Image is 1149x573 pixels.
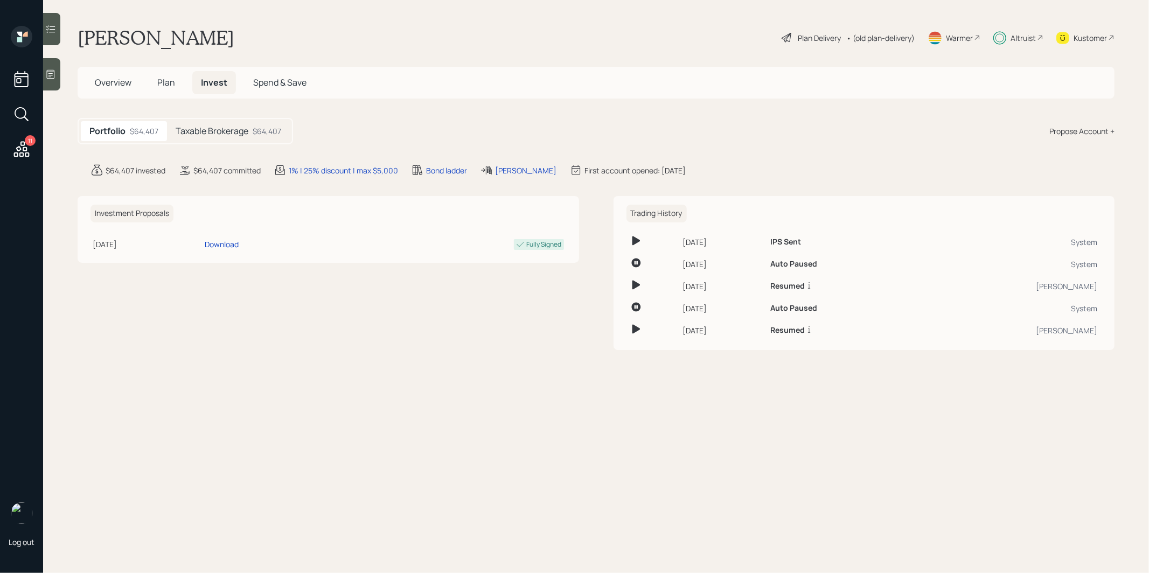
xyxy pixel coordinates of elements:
div: • (old plan-delivery) [846,32,915,44]
h6: Resumed [770,326,805,335]
h6: Auto Paused [770,304,817,313]
div: [PERSON_NAME] [918,325,1097,336]
div: [DATE] [93,239,200,250]
div: $64,407 invested [106,165,165,176]
span: Overview [95,76,131,88]
div: [DATE] [683,236,762,248]
span: Invest [201,76,227,88]
div: Bond ladder [426,165,467,176]
div: [PERSON_NAME] [495,165,556,176]
h6: IPS Sent [770,237,801,247]
div: [DATE] [683,325,762,336]
img: treva-nostdahl-headshot.png [11,502,32,524]
div: Altruist [1011,32,1036,44]
h6: Trading History [626,205,687,222]
div: [DATE] [683,303,762,314]
div: [DATE] [683,281,762,292]
span: Spend & Save [253,76,307,88]
div: Download [205,239,239,250]
div: [DATE] [683,258,762,270]
div: Log out [9,537,34,547]
div: First account opened: [DATE] [584,165,686,176]
div: Plan Delivery [798,32,841,44]
h1: [PERSON_NAME] [78,26,234,50]
div: Kustomer [1074,32,1107,44]
div: System [918,303,1097,314]
h5: Taxable Brokerage [176,126,248,136]
div: Warmer [946,32,973,44]
h6: Investment Proposals [90,205,173,222]
div: [PERSON_NAME] [918,281,1097,292]
div: $64,407 committed [193,165,261,176]
div: Fully Signed [527,240,562,249]
h6: Resumed [770,282,805,291]
div: $64,407 [253,125,281,137]
h6: Auto Paused [770,260,817,269]
div: $64,407 [130,125,158,137]
div: System [918,258,1097,270]
span: Plan [157,76,175,88]
div: 11 [25,135,36,146]
h5: Portfolio [89,126,126,136]
div: Propose Account + [1049,125,1115,137]
div: System [918,236,1097,248]
div: 1% | 25% discount | max $5,000 [289,165,398,176]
